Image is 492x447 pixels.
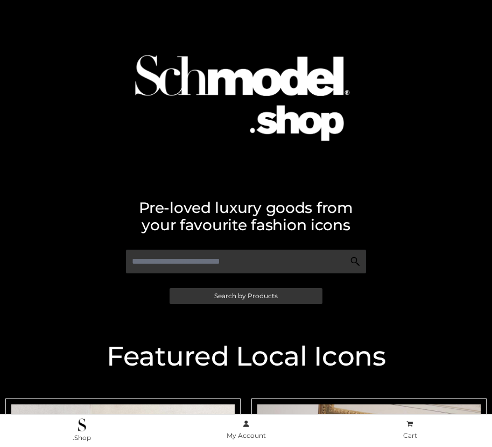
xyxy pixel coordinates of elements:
[403,431,417,439] span: Cart
[350,256,361,267] img: Search Icon
[214,293,278,299] span: Search by Products
[227,431,266,439] span: My Account
[170,288,322,304] a: Search by Products
[164,418,328,442] a: My Account
[78,418,86,431] img: .Shop
[328,418,492,442] a: Cart
[5,199,487,233] h2: Pre-loved luxury goods from your favourite fashion icons
[73,434,91,442] span: .Shop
